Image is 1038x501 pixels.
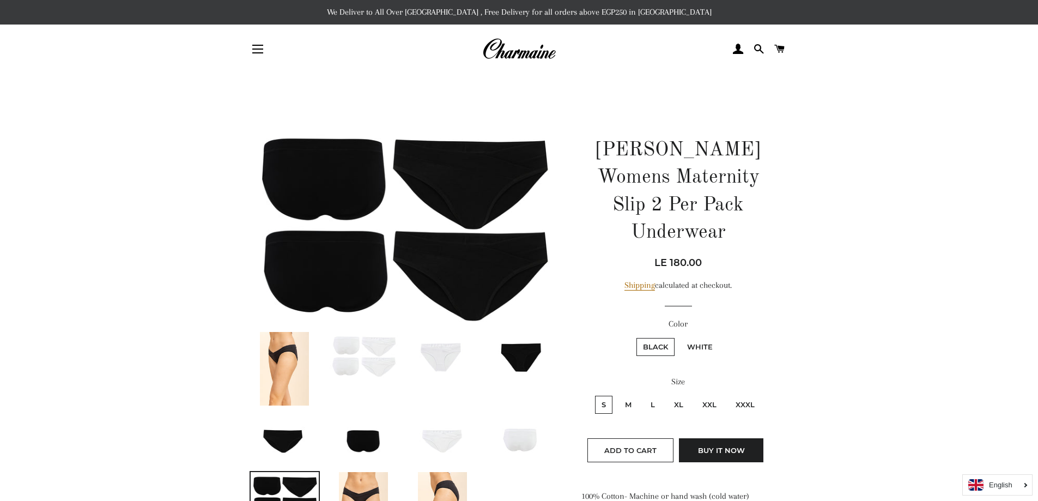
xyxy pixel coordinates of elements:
[636,338,675,356] label: Black
[487,332,556,378] img: Load image into Gallery viewer, Charmaine Womens Maternity Slip 2 Per Pack Underwear
[654,257,702,269] span: LE 180.00
[329,416,398,462] img: Load image into Gallery viewer, Charmaine Womens Maternity Slip 2 Per Pack Underwear
[644,396,661,414] label: L
[968,479,1027,491] a: English
[595,396,612,414] label: S
[408,416,477,462] img: Load image into Gallery viewer, Charmaine Womens Maternity Slip 2 Per Pack Underwear
[624,280,655,291] a: Shipping
[679,438,763,462] button: Buy it now
[681,338,719,356] label: White
[408,332,477,378] img: Load image into Gallery viewer, Charmaine Womens Maternity Slip 2 Per Pack Underwear
[487,416,556,462] img: Load image into Gallery viewer, Charmaine Womens Maternity Slip 2 Per Pack Underwear
[581,375,775,389] label: Size
[260,332,309,406] img: Load image into Gallery viewer, Charmaine Womens Maternity Slip 2 Per Pack Underwear
[251,416,319,462] img: Load image into Gallery viewer, Charmaine Womens Maternity Slip 2 Per Pack Underwear
[729,396,761,414] label: XXXL
[581,137,775,247] h1: [PERSON_NAME] Womens Maternity Slip 2 Per Pack Underwear
[604,446,657,455] span: Add to Cart
[667,396,690,414] label: XL
[989,481,1012,488] i: English
[482,37,556,61] img: Charmaine Egypt
[696,396,723,414] label: XXL
[587,438,673,462] button: Add to Cart
[618,396,638,414] label: M
[581,279,775,292] div: calculated at checkout.
[250,117,557,322] img: Charmaine Womens Maternity Slip 2 Per Pack Underwear
[329,332,398,378] img: Load image into Gallery viewer, Charmaine Womens Maternity Slip 2 Per Pack Underwear
[581,317,775,331] label: Color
